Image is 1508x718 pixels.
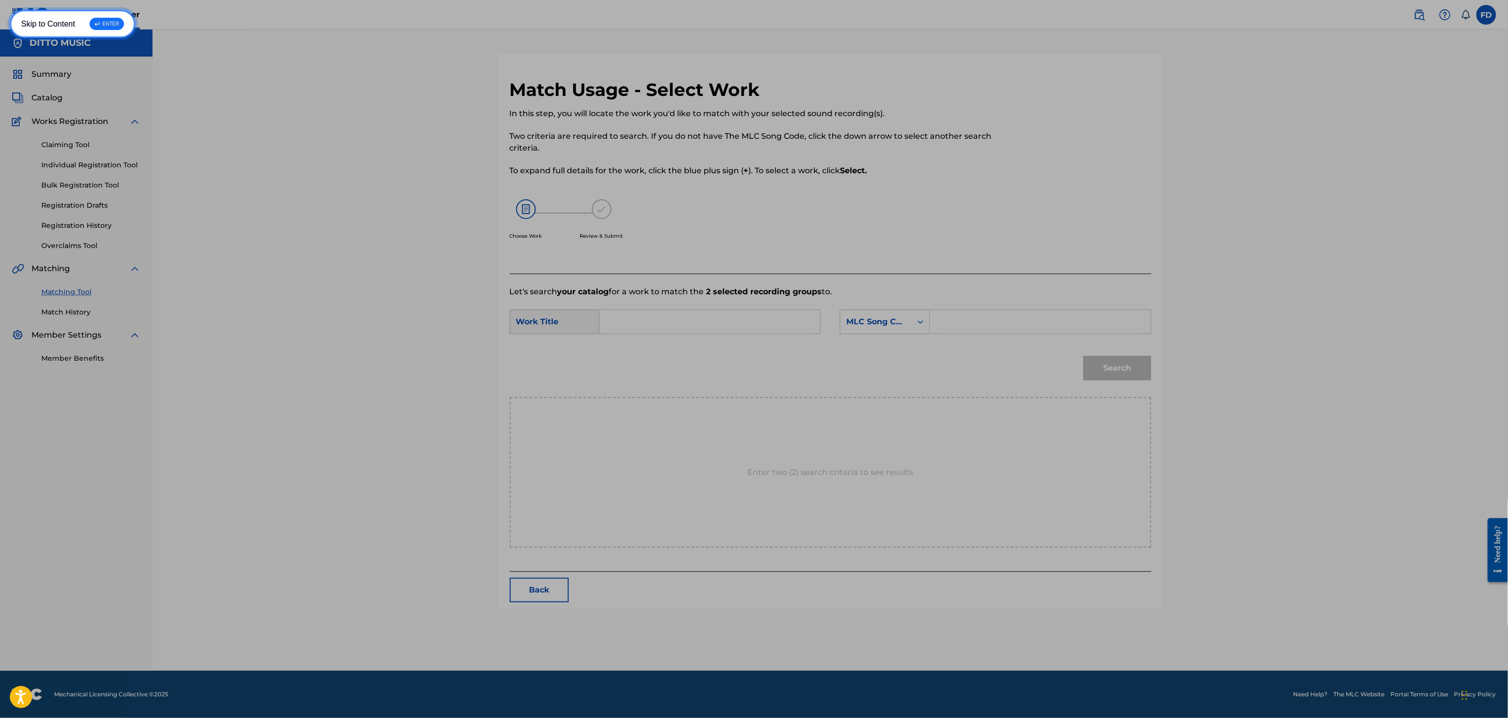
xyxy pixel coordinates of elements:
strong: 2 selected recording groups [704,287,822,296]
a: Overclaims Tool [41,241,141,251]
a: Member Benefits [41,353,141,364]
img: expand [129,263,141,275]
img: logo [12,688,42,700]
div: Drag [1462,681,1468,710]
div: MLC Song Code [846,316,906,328]
img: Accounts [12,37,24,49]
img: Member Settings [12,329,24,341]
img: 173f8e8b57e69610e344.svg [592,199,612,219]
h5: DITTO MUSIC [30,37,91,49]
a: Public Search [1410,5,1429,25]
img: 26af456c4569493f7445.svg [516,199,536,219]
iframe: Resource Center [1480,511,1508,590]
img: Catalog [12,92,24,104]
iframe: Chat Widget [1459,671,1508,718]
span: Works Registration [31,116,108,127]
form: Search Form [510,298,1151,397]
a: Privacy Policy [1454,690,1496,699]
img: MLC Logo [12,7,50,22]
img: expand [129,116,141,127]
span: Mechanical Licensing Collective © 2025 [54,690,168,699]
strong: Select. [840,166,867,175]
img: Works Registration [12,116,25,127]
img: Matching [12,263,24,275]
div: User Menu [1477,5,1496,25]
button: Back [510,578,569,602]
p: To expand full details for the work, click the blue plus sign ( ). To select a work, click [510,165,1004,177]
span: Summary [31,68,71,80]
a: Registration Drafts [41,200,141,211]
span: Catalog [31,92,62,104]
img: expand [129,329,141,341]
img: Summary [12,68,24,80]
a: Bulk Registration Tool [41,180,141,190]
a: Matching Tool [41,287,141,297]
strong: + [744,166,749,175]
a: Claiming Tool [41,140,141,150]
span: Member Settings [31,329,101,341]
a: SummarySummary [12,68,71,80]
h2: Match Usage - Select Work [510,79,765,101]
img: Top Rightsholder [88,9,99,21]
p: Review & Submit [580,232,623,240]
a: Need Help? [1293,690,1328,699]
a: CatalogCatalog [12,92,62,104]
div: Help [1435,5,1455,25]
strong: your catalog [557,287,609,296]
span: Matching [31,263,70,275]
p: Let's search for a work to match the to. [510,286,1151,298]
img: search [1414,9,1425,21]
p: Enter two (2) search criteria to see results [747,467,913,478]
div: Notifications [1461,10,1471,20]
a: Individual Registration Tool [41,160,141,170]
p: In this step, you will locate the work you'd like to match with your selected sound recording(s). [510,108,1004,120]
p: Choose Work [510,232,542,240]
a: The MLC Website [1334,690,1385,699]
img: help [1439,9,1451,21]
p: Two criteria are required to search. If you do not have The MLC Song Code, click the down arrow t... [510,130,1004,154]
a: Portal Terms of Use [1391,690,1448,699]
a: Match History [41,307,141,317]
span: Member [105,9,140,20]
a: Registration History [41,220,141,231]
